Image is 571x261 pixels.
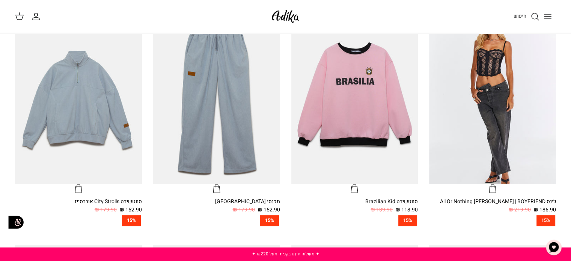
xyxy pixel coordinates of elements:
[153,198,280,206] div: מכנסי [GEOGRAPHIC_DATA]
[291,198,418,206] div: סווטשירט Brazilian Kid
[6,212,26,232] img: accessibility_icon02.svg
[153,15,280,194] a: מכנסי טרנינג City strolls
[95,206,117,214] span: 179.90 ₪
[120,206,142,214] span: 152.90 ₪
[32,12,44,21] a: החשבון שלי
[252,250,319,257] a: ✦ משלוח חינם בקנייה מעל ₪220 ✦
[514,12,526,20] span: חיפוש
[291,15,418,194] a: סווטשירט Brazilian Kid
[15,198,142,206] div: סווטשירט City Strolls אוברסייז
[153,215,280,226] a: 15%
[233,206,255,214] span: 179.90 ₪
[260,215,279,226] span: 15%
[291,215,418,226] a: 15%
[122,215,141,226] span: 15%
[15,198,142,214] a: סווטשירט City Strolls אוברסייז 152.90 ₪ 179.90 ₪
[539,8,556,25] button: Toggle menu
[429,198,556,206] div: ג׳ינס All Or Nothing [PERSON_NAME] | BOYFRIEND
[542,236,565,259] button: צ'אט
[258,206,280,214] span: 152.90 ₪
[270,8,301,25] img: Adika IL
[15,15,142,194] a: סווטשירט City Strolls אוברסייז
[398,215,417,226] span: 15%
[536,215,555,226] span: 15%
[396,206,418,214] span: 118.90 ₪
[15,215,142,226] a: 15%
[291,198,418,214] a: סווטשירט Brazilian Kid 118.90 ₪ 139.90 ₪
[534,206,556,214] span: 186.90 ₪
[509,206,531,214] span: 219.90 ₪
[371,206,393,214] span: 139.90 ₪
[429,215,556,226] a: 15%
[429,15,556,194] a: ג׳ינס All Or Nothing קריס-קרוס | BOYFRIEND
[514,12,539,21] a: חיפוש
[153,198,280,214] a: מכנסי [GEOGRAPHIC_DATA] 152.90 ₪ 179.90 ₪
[429,198,556,214] a: ג׳ינס All Or Nothing [PERSON_NAME] | BOYFRIEND 186.90 ₪ 219.90 ₪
